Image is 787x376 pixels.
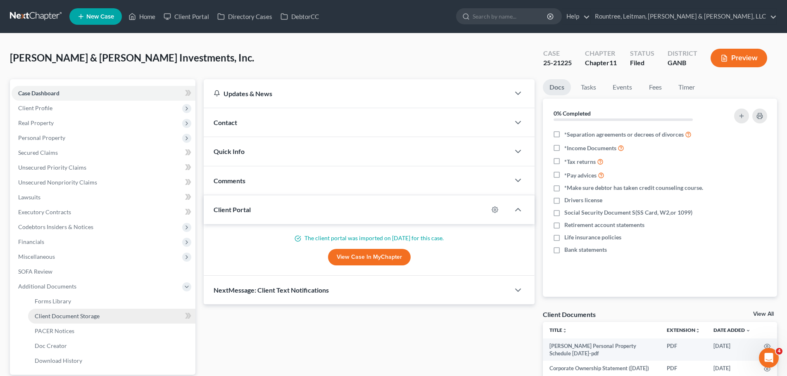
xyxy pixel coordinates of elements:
[276,9,323,24] a: DebtorCC
[543,58,572,68] div: 25-21225
[28,338,195,353] a: Doc Creator
[564,221,644,229] span: Retirement account statements
[713,327,751,333] a: Date Added expand_more
[642,79,668,95] a: Fees
[18,268,52,275] span: SOFA Review
[214,118,237,126] span: Contact
[630,49,654,58] div: Status
[759,348,779,368] iframe: Intercom live chat
[753,311,774,317] a: View All
[564,246,607,254] span: Bank statements
[776,348,782,355] span: 4
[124,9,159,24] a: Home
[564,184,703,192] span: *Make sure debtor has taken credit counseling course.
[564,233,621,241] span: Life insurance policies
[12,190,195,205] a: Lawsuits
[564,208,692,217] span: Social Security Document S(SS Card, W2,or 1099)
[12,86,195,101] a: Case Dashboard
[672,79,701,95] a: Timer
[214,206,251,213] span: Client Portal
[86,14,114,20] span: New Case
[28,353,195,368] a: Download History
[660,338,707,361] td: PDF
[18,179,97,186] span: Unsecured Nonpriority Claims
[564,130,684,139] span: *Separation agreements or decrees of divorces
[12,205,195,220] a: Executory Contracts
[214,89,500,98] div: Updates & News
[668,49,697,58] div: District
[28,294,195,309] a: Forms Library
[707,338,757,361] td: [DATE]
[630,58,654,68] div: Filed
[746,328,751,333] i: expand_more
[562,328,567,333] i: unfold_more
[549,327,567,333] a: Titleunfold_more
[606,79,639,95] a: Events
[564,158,596,166] span: *Tax returns
[473,9,548,24] input: Search by name...
[695,328,700,333] i: unfold_more
[564,196,602,204] span: Drivers license
[18,164,86,171] span: Unsecured Priority Claims
[35,342,67,349] span: Doc Creator
[668,58,697,68] div: GANB
[18,208,71,215] span: Executory Contracts
[18,149,58,156] span: Secured Claims
[10,52,254,64] span: [PERSON_NAME] & [PERSON_NAME] Investments, Inc.
[328,249,411,265] a: View Case in MyChapter
[562,9,590,24] a: Help
[18,90,59,97] span: Case Dashboard
[543,310,596,319] div: Client Documents
[12,160,195,175] a: Unsecured Priority Claims
[543,79,571,95] a: Docs
[18,119,54,126] span: Real Property
[213,9,276,24] a: Directory Cases
[214,286,329,294] span: NextMessage: Client Text Notifications
[564,144,616,152] span: *Income Documents
[28,324,195,338] a: PACER Notices
[28,309,195,324] a: Client Document Storage
[35,327,74,334] span: PACER Notices
[35,357,82,364] span: Download History
[214,177,245,184] span: Comments
[711,49,767,67] button: Preview
[585,58,617,68] div: Chapter
[543,49,572,58] div: Case
[159,9,213,24] a: Client Portal
[609,59,617,66] span: 11
[18,238,44,245] span: Financials
[12,145,195,160] a: Secured Claims
[214,147,245,155] span: Quick Info
[554,110,591,117] strong: 0% Completed
[585,49,617,58] div: Chapter
[574,79,603,95] a: Tasks
[660,361,707,376] td: PDF
[35,298,71,305] span: Forms Library
[543,361,660,376] td: Corporate Ownership Statement ([DATE])
[18,223,93,230] span: Codebtors Insiders & Notices
[543,338,660,361] td: [PERSON_NAME] Personal Property Schedule [DATE]-pdf
[18,134,65,141] span: Personal Property
[12,264,195,279] a: SOFA Review
[18,104,52,111] span: Client Profile
[564,171,597,180] span: *Pay advices
[12,175,195,190] a: Unsecured Nonpriority Claims
[591,9,777,24] a: Rountree, Leitman, [PERSON_NAME] & [PERSON_NAME], LLC
[214,234,525,242] p: The client portal was imported on [DATE] for this case.
[18,253,55,260] span: Miscellaneous
[35,312,100,319] span: Client Document Storage
[18,283,76,290] span: Additional Documents
[18,194,40,201] span: Lawsuits
[707,361,757,376] td: [DATE]
[667,327,700,333] a: Extensionunfold_more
